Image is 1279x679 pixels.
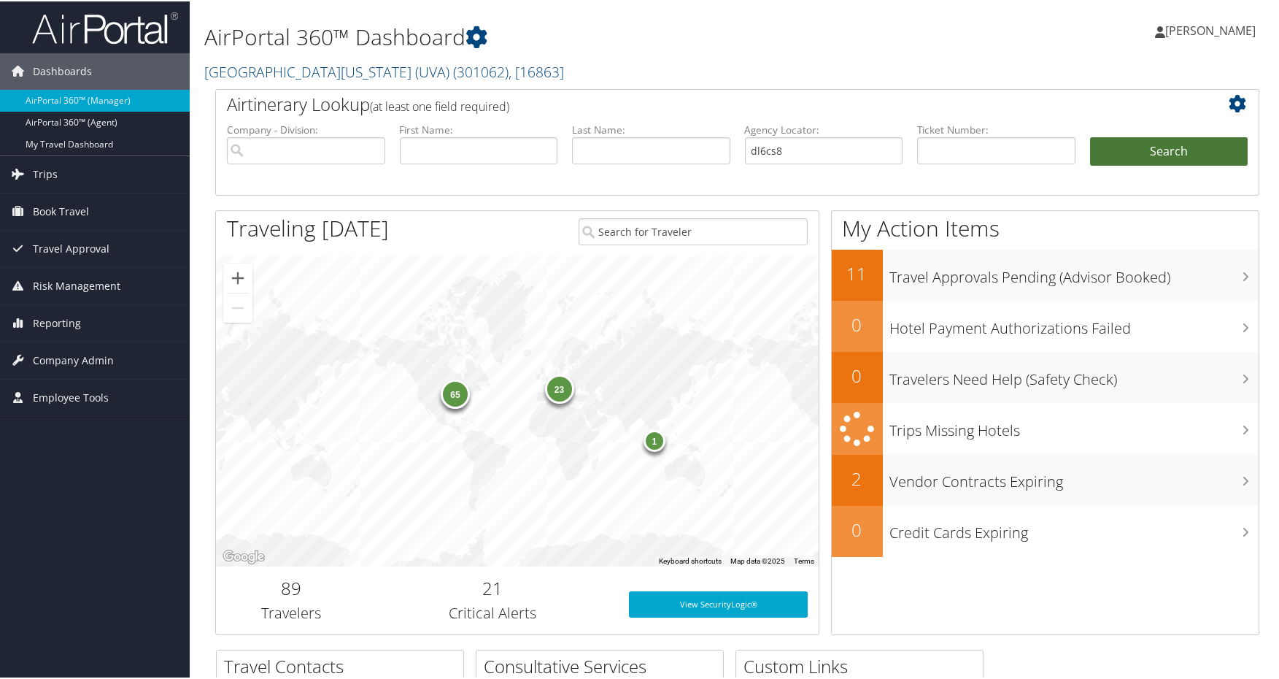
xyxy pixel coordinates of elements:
h3: Travelers Need Help (Safety Check) [890,361,1259,388]
h3: Travelers [227,602,356,622]
span: Travel Approval [33,229,109,266]
span: [PERSON_NAME] [1165,21,1256,37]
button: Search [1090,136,1248,165]
span: ( 301062 ) [453,61,509,80]
h2: Travel Contacts [224,653,463,678]
img: airportal-logo.png [32,9,178,44]
button: Zoom out [223,292,252,321]
button: Zoom in [223,262,252,291]
a: 11Travel Approvals Pending (Advisor Booked) [832,248,1259,299]
h1: Traveling [DATE] [227,212,389,242]
label: Ticket Number: [917,121,1075,136]
span: Trips [33,155,58,191]
h3: Hotel Payment Authorizations Failed [890,310,1259,337]
h2: 0 [832,516,883,541]
h2: Airtinerary Lookup [227,91,1161,115]
span: Employee Tools [33,378,109,415]
a: View SecurityLogic® [629,590,808,616]
h2: 0 [832,362,883,387]
label: First Name: [400,121,558,136]
span: Risk Management [33,266,120,303]
a: [PERSON_NAME] [1155,7,1270,51]
div: 1 [644,429,665,450]
h3: Vendor Contracts Expiring [890,463,1259,491]
h3: Travel Approvals Pending (Advisor Booked) [890,258,1259,286]
div: 23 [545,373,574,402]
h3: Credit Cards Expiring [890,514,1259,542]
h2: 0 [832,311,883,336]
div: 65 [441,378,470,407]
a: 0Credit Cards Expiring [832,505,1259,556]
h2: 89 [227,575,356,599]
h1: My Action Items [832,212,1259,242]
span: Book Travel [33,192,89,229]
h2: 11 [832,260,883,285]
a: Open this area in Google Maps (opens a new window) [220,546,268,565]
span: (at least one field required) [370,97,509,113]
span: , [ 16863 ] [509,61,564,80]
span: Company Admin [33,341,114,377]
a: Trips Missing Hotels [832,402,1259,453]
a: 0Hotel Payment Authorizations Failed [832,299,1259,350]
button: Keyboard shortcuts [659,555,722,565]
a: [GEOGRAPHIC_DATA][US_STATE] (UVA) [204,61,564,80]
h2: Consultative Services [484,653,723,678]
label: Company - Division: [227,121,385,136]
label: Last Name: [572,121,730,136]
img: Google [220,546,268,565]
h2: 21 [378,575,607,599]
label: Agency Locator: [745,121,903,136]
h2: Custom Links [743,653,983,678]
h3: Critical Alerts [378,602,607,622]
span: Reporting [33,304,81,340]
a: Terms (opens in new tab) [794,556,814,564]
h3: Trips Missing Hotels [890,412,1259,440]
a: 2Vendor Contracts Expiring [832,453,1259,505]
input: Search for Traveler [579,217,808,244]
h2: 2 [832,465,883,490]
a: 0Travelers Need Help (Safety Check) [832,350,1259,402]
span: Dashboards [33,52,92,88]
h1: AirPortal 360™ Dashboard [204,20,915,51]
span: Map data ©2025 [730,556,785,564]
